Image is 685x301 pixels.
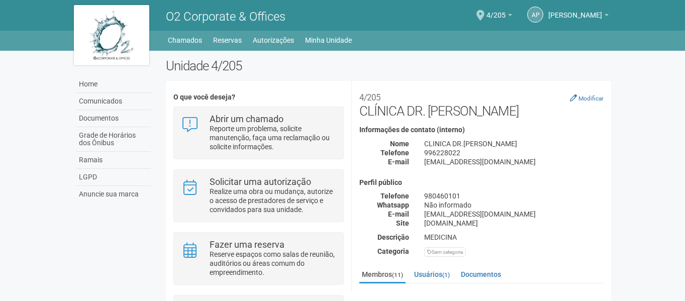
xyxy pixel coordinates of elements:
h4: Perfil público [359,179,604,186]
small: (11) [392,271,403,278]
small: (1) [442,271,450,278]
a: Chamados [168,33,202,47]
a: Modificar [570,94,604,102]
a: Comunicados [76,93,151,110]
div: 996228022 [417,148,611,157]
div: CLINICA DR.[PERSON_NAME] [417,139,611,148]
a: Membros(11) [359,267,406,283]
a: Fazer uma reserva Reserve espaços como salas de reunião, auditórios ou áreas comum do empreendime... [181,240,336,277]
strong: Membros [359,291,604,300]
a: Home [76,76,151,93]
a: AP [527,7,543,23]
strong: Telefone [380,192,409,200]
a: Documentos [76,110,151,127]
a: Autorizações [253,33,294,47]
div: 980460101 [417,191,611,200]
div: Não informado [417,200,611,210]
a: Anuncie sua marca [76,186,151,203]
a: [PERSON_NAME] [548,13,609,21]
strong: Fazer uma reserva [210,239,284,250]
strong: Categoria [377,247,409,255]
h4: O que você deseja? [173,93,344,101]
a: Grade de Horários dos Ônibus [76,127,151,152]
a: Reservas [213,33,242,47]
small: Modificar [578,95,604,102]
a: Solicitar uma autorização Realize uma obra ou mudança, autorize o acesso de prestadores de serviç... [181,177,336,214]
strong: Site [396,219,409,227]
h2: CLÍNICA DR. [PERSON_NAME] [359,88,604,119]
span: O2 Corporate & Offices [166,10,285,24]
span: 4/205 [486,2,506,19]
div: [DOMAIN_NAME] [417,219,611,228]
a: Usuários(1) [412,267,452,282]
h4: Informações de contato (interno) [359,126,604,134]
strong: Telefone [380,149,409,157]
a: LGPD [76,169,151,186]
strong: E-mail [388,158,409,166]
strong: Descrição [377,233,409,241]
small: 4/205 [359,92,380,103]
div: [EMAIL_ADDRESS][DOMAIN_NAME] [417,157,611,166]
p: Reporte um problema, solicite manutenção, faça uma reclamação ou solicite informações. [210,124,336,151]
strong: Solicitar uma autorização [210,176,311,187]
strong: Nome [390,140,409,148]
a: Abrir um chamado Reporte um problema, solicite manutenção, faça uma reclamação ou solicite inform... [181,115,336,151]
img: logo.jpg [74,5,149,65]
strong: E-mail [388,210,409,218]
h2: Unidade 4/205 [166,58,612,73]
strong: Abrir um chamado [210,114,283,124]
p: Realize uma obra ou mudança, autorize o acesso de prestadores de serviço e convidados para sua un... [210,187,336,214]
span: Amanda P Morais Landim [548,2,602,19]
div: Sem categoria [424,247,466,257]
a: Ramais [76,152,151,169]
p: Reserve espaços como salas de reunião, auditórios ou áreas comum do empreendimento. [210,250,336,277]
a: Minha Unidade [305,33,352,47]
div: MEDICINA [417,233,611,242]
a: Documentos [458,267,504,282]
div: [EMAIL_ADDRESS][DOMAIN_NAME] [417,210,611,219]
a: 4/205 [486,13,512,21]
strong: Whatsapp [377,201,409,209]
